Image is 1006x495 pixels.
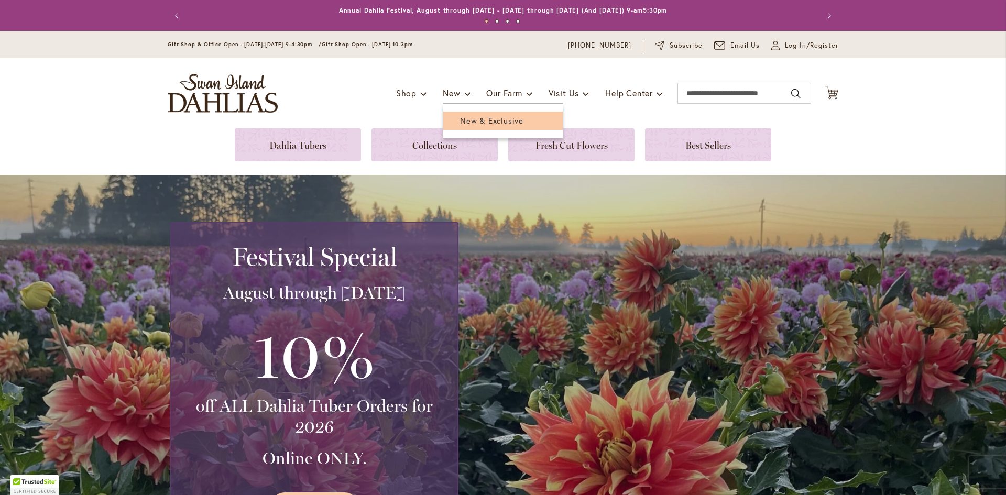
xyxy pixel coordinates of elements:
span: Subscribe [670,40,703,51]
h3: August through [DATE] [184,282,445,303]
a: Subscribe [655,40,703,51]
span: Visit Us [549,87,579,98]
span: Gift Shop Open - [DATE] 10-3pm [322,41,413,48]
button: Next [817,5,838,26]
span: Our Farm [486,87,522,98]
h3: Online ONLY. [184,448,445,469]
h3: 10% [184,314,445,395]
span: Help Center [605,87,653,98]
span: Email Us [730,40,760,51]
span: Gift Shop & Office Open - [DATE]-[DATE] 9-4:30pm / [168,41,322,48]
button: 2 of 4 [495,19,499,23]
span: Shop [396,87,417,98]
button: Previous [168,5,189,26]
button: 1 of 4 [485,19,488,23]
a: Email Us [714,40,760,51]
span: New & Exclusive [460,115,523,126]
a: Annual Dahlia Festival, August through [DATE] - [DATE] through [DATE] (And [DATE]) 9-am5:30pm [339,6,668,14]
h2: Festival Special [184,242,445,271]
a: store logo [168,74,278,113]
button: 4 of 4 [516,19,520,23]
span: Log In/Register [785,40,838,51]
a: [PHONE_NUMBER] [568,40,631,51]
span: New [443,87,460,98]
a: Log In/Register [771,40,838,51]
h3: off ALL Dahlia Tuber Orders for 2026 [184,395,445,437]
button: 3 of 4 [506,19,509,23]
